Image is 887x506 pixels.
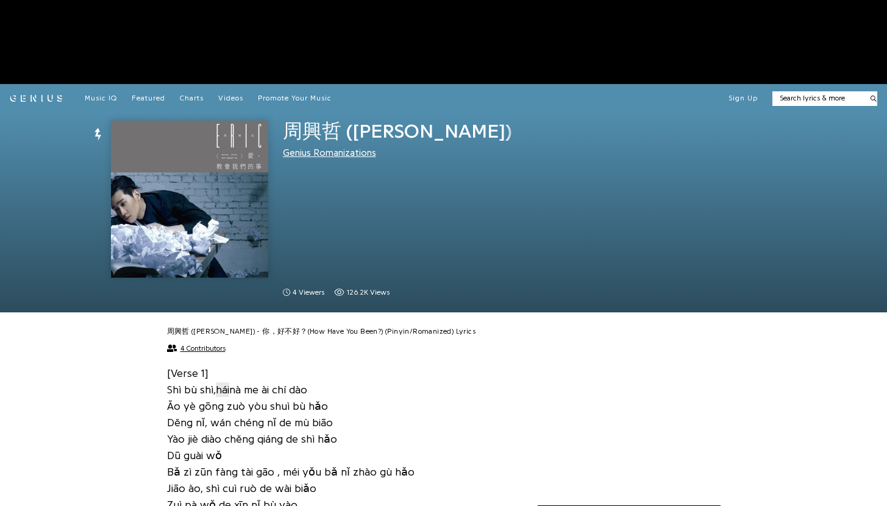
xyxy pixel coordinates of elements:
[258,94,332,104] a: Promote Your Music
[216,382,229,397] span: hái
[167,327,476,337] h2: 周興哲 ([PERSON_NAME]) - 你，好不好？(How Have You Been?) (Pinyin/Romanized) Lyrics
[293,287,324,298] span: 4 viewers
[111,121,268,278] img: Cover art for 周興哲 (Eric Chou) - 你，好不好？(How Have You Been?) (Pinyin/Romanized) by Genius Romanizat...
[218,94,243,102] span: Videos
[132,94,165,104] a: Featured
[167,344,226,353] button: 4 Contributors
[85,94,117,102] span: Music IQ
[772,93,863,104] input: Search lyrics & more
[218,94,243,104] a: Videos
[283,148,376,158] a: Genius Romanizations
[334,287,390,298] span: 126,200 views
[180,94,204,102] span: Charts
[347,287,390,298] span: 126.2K views
[132,94,165,102] span: Featured
[85,94,117,104] a: Music IQ
[180,94,204,104] a: Charts
[283,287,324,298] span: 4 viewers
[728,94,758,104] button: Sign Up
[180,344,226,353] span: 4 Contributors
[216,381,229,398] a: hái
[258,94,332,102] span: Promote Your Music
